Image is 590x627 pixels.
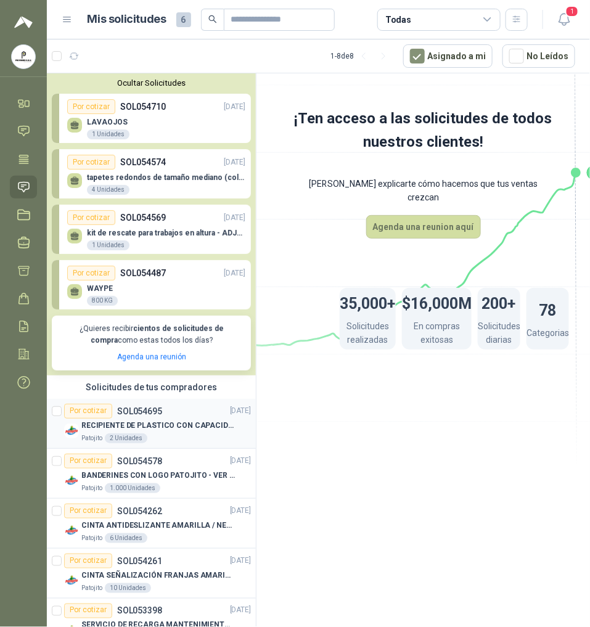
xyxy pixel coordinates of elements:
p: [DATE] [230,605,251,617]
p: [DATE] [230,455,251,467]
p: CINTA ANTIDESLIZANTE AMARILLA / NEGRA [81,520,235,531]
p: SOL053398 [117,607,162,615]
div: Por cotizar [64,404,112,419]
a: Por cotizarSOL054578[DATE] Company LogoBANDERINES CON LOGO PATOJITO - VER DOC ADJUNTOPatojito1.00... [47,449,256,499]
p: Solicitudes diarias [478,319,520,350]
div: 1 Unidades [87,240,129,250]
a: Por cotizarSOL054574[DATE] tapetes redondos de tamaño mediano (colores beige, café)4 Unidades [52,149,251,199]
a: Por cotizarSOL054261[DATE] Company LogoCINTA SEÑALIZACIÓN FRANJAS AMARILLAS NEGRAPatojito10 Unidades [47,549,256,599]
p: SOL054261 [117,557,162,565]
p: kit de rescate para trabajos en altura - ADJUNTAR FICHA TECNICA [87,229,245,237]
img: Logo peakr [14,15,33,30]
p: SOL054695 [117,407,162,416]
img: Company Logo [64,473,79,488]
button: Asignado a mi [403,44,493,68]
p: [DATE] [224,157,245,168]
p: Patojito [81,433,102,443]
img: Company Logo [12,45,35,68]
button: No Leídos [502,44,575,68]
span: 6 [176,12,191,27]
div: Todas [385,13,411,27]
p: SOL054569 [120,211,166,224]
div: 1 Unidades [87,129,129,139]
p: SOL054710 [120,100,166,113]
div: 1.000 Unidades [105,483,160,493]
div: Por cotizar [64,554,112,568]
div: Por cotizar [64,604,112,618]
div: Por cotizar [67,266,115,281]
div: Por cotizar [67,210,115,225]
a: Agenda una reunión [117,353,186,361]
p: RECIPIENTE DE PLASTICO CON CAPACIDAD DE 1.8 LT PARA LA EXTRACCIÓN MANUAL DE LIQUIDOS [81,420,235,432]
div: Solicitudes de tus compradores [47,375,256,399]
a: Por cotizarSOL054710[DATE] LAVAOJOS1 Unidades [52,94,251,143]
div: Por cotizar [67,155,115,170]
b: cientos de solicitudes de compra [91,324,224,345]
button: Ocultar Solicitudes [52,78,251,88]
p: ¿Quieres recibir como estas todos los días? [59,323,244,346]
p: [DATE] [224,212,245,224]
p: BANDERINES CON LOGO PATOJITO - VER DOC ADJUNTO [81,470,235,482]
p: Solicitudes realizadas [340,319,396,350]
div: Por cotizar [67,99,115,114]
p: Categorias [526,326,569,343]
span: search [208,15,217,23]
img: Company Logo [64,424,79,438]
a: Por cotizarSOL054569[DATE] kit de rescate para trabajos en altura - ADJUNTAR FICHA TECNICA1 Unidades [52,205,251,254]
p: SOL054487 [120,266,166,280]
div: 6 Unidades [105,533,147,543]
p: [DATE] [224,101,245,113]
span: 1 [565,6,579,17]
h1: 78 [539,295,557,322]
p: Patojito [81,533,102,543]
p: CINTA SEÑALIZACIÓN FRANJAS AMARILLAS NEGRA [81,570,235,581]
p: Patojito [81,483,102,493]
p: En compras exitosas [402,319,472,350]
div: Por cotizar [64,504,112,518]
img: Company Logo [64,523,79,538]
p: Patojito [81,583,102,593]
div: 800 KG [87,296,118,306]
p: LAVAOJOS [87,118,129,126]
img: Company Logo [64,573,79,588]
p: tapetes redondos de tamaño mediano (colores beige, café) [87,173,245,182]
p: [DATE] [224,268,245,279]
p: SOL054574 [120,155,166,169]
a: Por cotizarSOL054695[DATE] Company LogoRECIPIENTE DE PLASTICO CON CAPACIDAD DE 1.8 LT PARA LA EXT... [47,399,256,449]
p: SOL054578 [117,457,162,465]
button: Agenda una reunion aquí [366,215,481,239]
h1: 200+ [482,289,517,316]
h1: Mis solicitudes [88,10,166,28]
a: Por cotizarSOL054262[DATE] Company LogoCINTA ANTIDESLIZANTE AMARILLA / NEGRAPatojito6 Unidades [47,499,256,549]
h1: 35,000+ [340,289,396,316]
h1: $16,000M [402,289,472,316]
p: SOL054262 [117,507,162,515]
div: 4 Unidades [87,185,129,195]
div: 1 - 8 de 8 [330,46,393,66]
div: Ocultar SolicitudesPor cotizarSOL054710[DATE] LAVAOJOS1 UnidadesPor cotizarSOL054574[DATE] tapete... [47,73,256,375]
a: Por cotizarSOL054487[DATE] WAYPE800 KG [52,260,251,309]
p: [DATE] [230,405,251,417]
div: 2 Unidades [105,433,147,443]
p: [DATE] [230,555,251,567]
button: 1 [553,9,575,31]
p: WAYPE [87,284,118,293]
div: 10 Unidades [105,583,151,593]
p: [DATE] [230,505,251,517]
div: Por cotizar [64,454,112,469]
